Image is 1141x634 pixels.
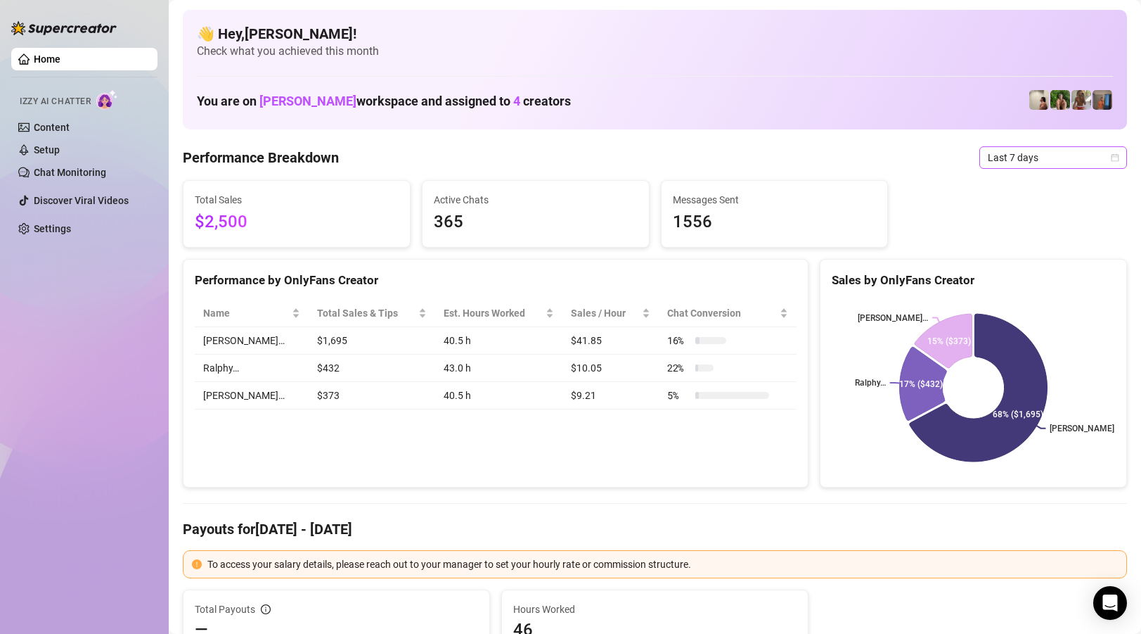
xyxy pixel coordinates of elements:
[513,94,520,108] span: 4
[667,360,690,376] span: 22 %
[667,333,690,348] span: 16 %
[434,192,638,208] span: Active Chats
[667,388,690,403] span: 5 %
[434,209,638,236] span: 365
[195,602,255,617] span: Total Payouts
[513,602,797,617] span: Hours Worked
[309,327,435,355] td: $1,695
[562,327,659,355] td: $41.85
[673,192,877,208] span: Messages Sent
[195,192,399,208] span: Total Sales
[207,557,1118,572] div: To access your salary details, please reach out to your manager to set your hourly rate or commis...
[195,209,399,236] span: $2,500
[659,300,797,327] th: Chat Conversion
[195,355,309,382] td: Ralphy…
[195,327,309,355] td: [PERSON_NAME]…
[197,94,571,109] h1: You are on workspace and assigned to creators
[197,44,1113,59] span: Check what you achieved this month
[96,89,118,110] img: AI Chatter
[195,271,797,290] div: Performance by OnlyFans Creator
[1092,90,1112,110] img: Wayne
[317,305,415,321] span: Total Sales & Tips
[203,305,289,321] span: Name
[1093,586,1127,620] div: Open Intercom Messenger
[34,195,129,206] a: Discover Viral Videos
[195,382,309,410] td: [PERSON_NAME]…
[34,223,71,234] a: Settings
[192,559,202,569] span: exclamation-circle
[1029,90,1049,110] img: Ralphy
[309,355,435,382] td: $432
[858,313,928,323] text: [PERSON_NAME]…
[20,95,91,108] span: Izzy AI Chatter
[1071,90,1091,110] img: Nathaniel
[435,327,562,355] td: 40.5 h
[309,300,435,327] th: Total Sales & Tips
[259,94,356,108] span: [PERSON_NAME]
[183,148,339,167] h4: Performance Breakdown
[34,144,60,156] a: Setup
[34,53,60,65] a: Home
[673,209,877,236] span: 1556
[183,519,1127,539] h4: Payouts for [DATE] - [DATE]
[34,167,106,178] a: Chat Monitoring
[261,604,271,614] span: info-circle
[195,300,309,327] th: Name
[11,21,117,35] img: logo-BBDzfeDw.svg
[444,305,543,321] div: Est. Hours Worked
[1050,90,1070,110] img: Nathaniel
[667,305,777,321] span: Chat Conversion
[197,24,1113,44] h4: 👋 Hey, [PERSON_NAME] !
[855,378,886,388] text: Ralphy…
[988,147,1119,168] span: Last 7 days
[562,382,659,410] td: $9.21
[832,271,1115,290] div: Sales by OnlyFans Creator
[1050,424,1120,433] text: [PERSON_NAME]…
[435,355,562,382] td: 43.0 h
[34,122,70,133] a: Content
[562,355,659,382] td: $10.05
[435,382,562,410] td: 40.5 h
[1111,153,1119,162] span: calendar
[571,305,639,321] span: Sales / Hour
[309,382,435,410] td: $373
[562,300,659,327] th: Sales / Hour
